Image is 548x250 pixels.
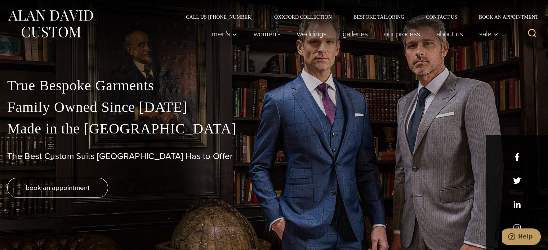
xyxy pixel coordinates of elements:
button: Child menu of Men’s [204,27,245,41]
a: Oxxford Collection [263,14,343,19]
a: Contact Us [415,14,468,19]
img: Alan David Custom [7,8,94,40]
button: Sale sub menu toggle [471,27,502,41]
p: True Bespoke Garments Family Owned Since [DATE] Made in the [GEOGRAPHIC_DATA] [7,75,541,140]
iframe: Opens a widget where you can chat to one of our agents [502,228,541,246]
a: book an appointment [7,178,108,198]
a: Women’s [245,27,289,41]
span: book an appointment [26,182,90,193]
nav: Secondary Navigation [175,14,541,19]
a: Call Us [PHONE_NUMBER] [175,14,263,19]
h1: The Best Custom Suits [GEOGRAPHIC_DATA] Has to Offer [7,151,541,162]
a: Galleries [334,27,376,41]
a: About Us [428,27,471,41]
a: Our Process [376,27,428,41]
a: Book an Appointment [468,14,541,19]
a: Bespoke Tailoring [343,14,415,19]
button: View Search Form [524,25,541,42]
nav: Primary Navigation [204,27,502,41]
a: weddings [289,27,334,41]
